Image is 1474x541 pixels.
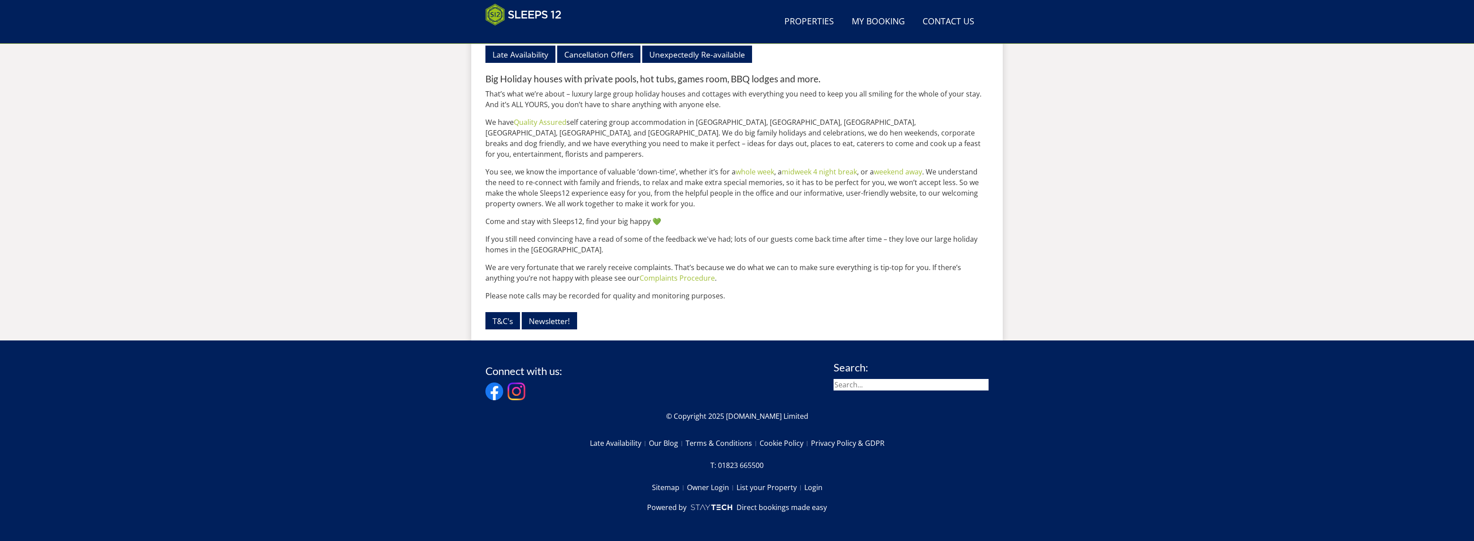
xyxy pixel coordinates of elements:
[557,46,640,63] a: Cancellation Offers
[485,383,503,400] img: Facebook
[485,290,989,301] p: Please note calls may be recorded for quality and monitoring purposes.
[485,166,989,209] p: You see, we know the importance of valuable ‘down-time’, whether it’s for a , a , or a . We under...
[508,383,525,400] img: Instagram
[874,167,922,177] a: weekend away
[485,89,989,110] p: That’s what we’re about – luxury large group holiday houses and cottages with everything you need...
[485,74,989,84] h4: Big Holiday houses with private pools, hot tubs, games room, BBQ lodges and more.
[687,480,737,495] a: Owner Login
[485,411,989,421] p: © Copyright 2025 [DOMAIN_NAME] Limited
[710,458,764,473] a: T: 01823 665500
[811,436,884,451] a: Privacy Policy & GDPR
[590,436,649,451] a: Late Availability
[781,12,838,32] a: Properties
[640,273,715,283] a: Complaints Procedure
[522,312,577,329] a: Newsletter!
[834,379,989,390] input: Search...
[485,312,520,329] a: T&C's
[782,167,857,177] a: midweek 4 night break
[848,12,908,32] a: My Booking
[649,436,686,451] a: Our Blog
[834,362,989,373] h3: Search:
[485,234,989,255] p: If you still need convincing have a read of some of the feedback we've had; lots of our guests co...
[485,365,562,377] h3: Connect with us:
[647,502,826,513] a: Powered byDirect bookings made easy
[652,480,687,495] a: Sitemap
[737,480,804,495] a: List your Property
[514,117,566,127] a: Quality Assured
[485,216,989,227] p: Come and stay with Sleeps12, find your big happy 💚
[686,436,760,451] a: Terms & Conditions
[760,436,811,451] a: Cookie Policy
[690,502,733,513] img: scrumpy.png
[485,117,989,159] p: We have self catering group accommodation in [GEOGRAPHIC_DATA], [GEOGRAPHIC_DATA], [GEOGRAPHIC_DA...
[485,46,555,63] a: Late Availability
[919,12,978,32] a: Contact Us
[481,31,574,39] iframe: Customer reviews powered by Trustpilot
[485,4,562,26] img: Sleeps 12
[736,167,774,177] a: whole week
[485,262,989,283] p: We are very fortunate that we rarely receive complaints. That’s because we do what we can to make...
[642,46,752,63] a: Unexpectedly Re-available
[804,480,822,495] a: Login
